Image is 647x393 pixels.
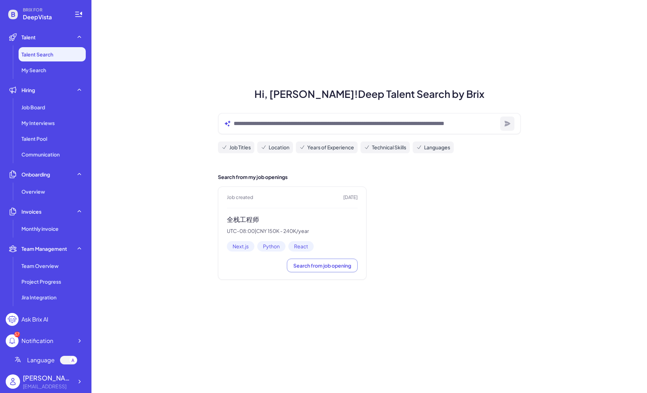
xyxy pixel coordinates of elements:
[287,259,358,272] button: Search from job opening
[209,86,529,101] h1: Hi, [PERSON_NAME]! Deep Talent Search by Brix
[343,194,358,201] span: [DATE]
[21,294,56,301] span: Jira Integration
[14,332,20,337] div: 57
[257,241,285,252] span: Python
[307,144,354,151] span: Years of Experience
[229,144,251,151] span: Job Titles
[21,245,67,252] span: Team Management
[6,374,20,389] img: user_logo.png
[21,51,53,58] span: Talent Search
[424,144,450,151] span: Languages
[227,228,358,234] p: UTC-08:00 | CNY 150K - 240K/year
[21,66,46,74] span: My Search
[23,7,66,13] span: BRIX FOR
[21,104,45,111] span: Job Board
[288,241,314,252] span: React
[21,151,60,158] span: Communication
[21,337,53,345] div: Notification
[227,215,358,224] h3: 全栈工程师
[23,373,73,383] div: Jing Conan Wang
[227,241,254,252] span: Next.js
[227,194,253,201] span: Job created
[21,86,35,94] span: Hiring
[21,34,36,41] span: Talent
[21,315,48,324] div: Ask Brix AI
[372,144,406,151] span: Technical Skills
[23,13,66,21] span: DeepVista
[293,262,351,269] span: Search from job opening
[218,173,521,181] h2: Search from my job openings
[21,208,41,215] span: Invoices
[27,356,55,364] span: Language
[21,278,61,285] span: Project Progress
[21,119,55,126] span: My Interviews
[21,135,47,142] span: Talent Pool
[23,383,73,390] div: jingconan@deepvista.ai
[269,144,289,151] span: Location
[21,262,59,269] span: Team Overview
[21,171,50,178] span: Onboarding
[21,225,59,232] span: Monthly invoice
[21,188,45,195] span: Overview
